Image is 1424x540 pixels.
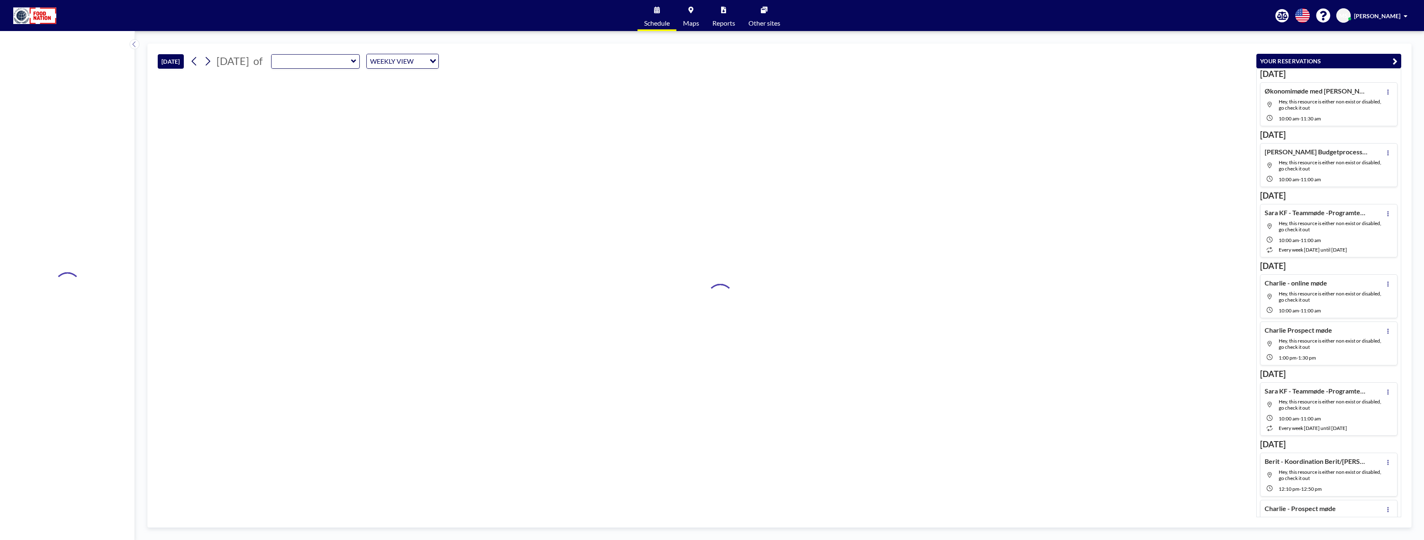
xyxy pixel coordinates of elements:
h4: Berit - Koordination Berit/[PERSON_NAME] [1265,457,1368,466]
h4: Økonomimøde med [PERSON_NAME] [1265,87,1368,95]
span: Schedule [644,20,670,26]
span: Maps [683,20,699,26]
h3: [DATE] [1260,130,1398,140]
span: - [1299,115,1301,122]
span: 10:00 AM [1279,176,1299,182]
span: of [253,55,262,67]
span: 1:00 PM [1279,355,1297,361]
span: Hey, this resource is either non exist or disabled, go check it out [1279,98,1381,111]
span: - [1299,415,1301,422]
span: - [1299,176,1301,182]
h3: [DATE] [1260,369,1398,379]
img: organization-logo [13,7,56,24]
h3: [DATE] [1260,439,1398,449]
span: [PERSON_NAME] [1354,12,1400,19]
span: 11:00 AM [1301,307,1321,314]
span: Hey, this resource is either non exist or disabled, go check it out [1279,290,1381,303]
div: Search for option [367,54,438,68]
span: every week [DATE] until [DATE] [1279,425,1347,431]
h3: [DATE] [1260,261,1398,271]
span: - [1299,237,1301,243]
span: Hey, this resource is either non exist or disabled, go check it out [1279,398,1381,411]
span: - [1299,307,1301,314]
span: - [1299,486,1301,492]
span: MS [1339,12,1348,19]
h3: [DATE] [1260,190,1398,201]
span: Hey, this resource is either non exist or disabled, go check it out [1279,516,1381,528]
span: Hey, this resource is either non exist or disabled, go check it out [1279,220,1381,233]
span: 10:00 AM [1279,307,1299,314]
span: Hey, this resource is either non exist or disabled, go check it out [1279,159,1381,172]
button: [DATE] [158,54,184,69]
span: Hey, this resource is either non exist or disabled, go check it out [1279,338,1381,350]
span: [DATE] [216,55,249,67]
span: 10:00 AM [1279,237,1299,243]
span: 10:00 AM [1279,415,1299,422]
span: every week [DATE] until [DATE] [1279,247,1347,253]
span: WEEKLY VIEW [368,56,415,67]
span: 12:50 PM [1301,486,1322,492]
input: Search for option [416,56,425,67]
h4: Charlie - Prospect møde [1265,504,1336,513]
span: Hey, this resource is either non exist or disabled, go check it out [1279,469,1381,481]
h4: [PERSON_NAME] Budgetprocesser med [PERSON_NAME] [1265,148,1368,156]
h4: Charlie - online møde [1265,279,1327,287]
span: 11:00 AM [1301,415,1321,422]
span: Other sites [748,20,780,26]
h4: Charlie Prospect møde [1265,326,1332,334]
span: 10:00 AM [1279,115,1299,122]
span: 11:30 AM [1301,115,1321,122]
h4: Sara KF - Teammøde -Programteam [1265,387,1368,395]
span: Reports [712,20,735,26]
h3: [DATE] [1260,69,1398,79]
span: - [1297,355,1298,361]
span: 1:30 PM [1298,355,1316,361]
span: 11:00 AM [1301,176,1321,182]
span: 11:00 AM [1301,237,1321,243]
button: YOUR RESERVATIONS [1256,54,1401,68]
h4: Sara KF - Teammøde -Programteam [1265,209,1368,217]
span: 12:10 PM [1279,486,1299,492]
